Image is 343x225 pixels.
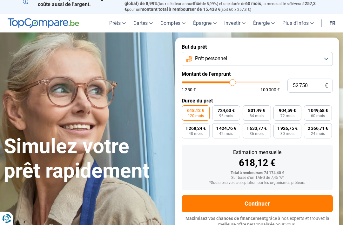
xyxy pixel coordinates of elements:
[140,7,220,12] span: montant total à rembourser de 15.438 €
[182,52,333,66] button: Prêt personnel
[219,114,233,118] span: 96 mois
[249,14,279,32] a: Énergie
[248,108,265,113] span: 801,49 €
[124,1,316,12] span: 257,3 €
[189,132,203,136] span: 48 mois
[182,71,333,77] label: Montant de l'emprunt
[182,195,333,212] button: Continuer
[130,14,157,32] a: Cartes
[250,132,264,136] span: 36 mois
[260,88,280,92] span: 100 000 €
[325,83,328,88] span: €
[219,132,233,136] span: 42 mois
[187,150,328,155] div: Estimation mensuelle
[8,18,79,28] img: TopCompare
[187,181,328,185] div: *Sous réserve d'acceptation par les organismes prêteurs
[157,14,189,32] a: Comptes
[185,126,206,130] span: 1 268,24 €
[280,114,294,118] span: 72 mois
[187,108,204,113] span: 618,12 €
[182,98,333,104] label: Durée du prêt
[187,158,328,168] div: 618,12 €
[4,134,168,183] h1: Simulez votre prêt rapidement
[185,216,266,221] span: Maximisez vos chances de financement
[308,126,328,130] span: 2 366,71 €
[326,14,339,32] a: fr
[308,108,328,113] span: 1 049,68 €
[311,132,325,136] span: 24 mois
[250,114,264,118] span: 84 mois
[195,55,227,62] span: Prêt personnel
[194,1,202,6] span: fixe
[182,88,196,92] span: 1 250 €
[189,14,220,32] a: Épargne
[188,114,204,118] span: 120 mois
[216,126,236,130] span: 1 424,76 €
[246,126,267,130] span: 1 633,77 €
[220,14,249,32] a: Investir
[280,132,294,136] span: 30 mois
[279,14,318,32] a: Plus d'infos
[105,14,130,32] a: Prêts
[311,114,325,118] span: 60 mois
[187,176,328,180] div: Sur base d'un TAEG de 7,45 %*
[218,108,235,113] span: 724,63 €
[187,171,328,175] div: Total à rembourser: 74 174,40 €
[279,108,296,113] span: 904,59 €
[245,1,261,6] span: 60 mois
[182,44,333,50] label: But du prêt
[277,126,298,130] span: 1 926,75 €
